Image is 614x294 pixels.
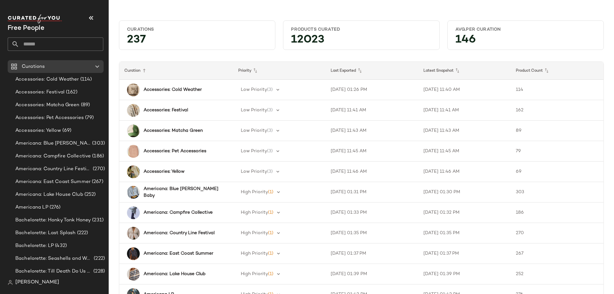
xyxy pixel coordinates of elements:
[233,62,326,80] th: Priority
[326,182,418,203] td: [DATE] 01:31 PM
[127,104,140,117] img: 103626347_070_0
[79,76,92,83] span: (114)
[22,63,45,70] span: Curations
[127,186,140,199] img: 101180578_092_e
[511,80,603,100] td: 114
[92,268,105,275] span: (228)
[54,242,67,250] span: (432)
[144,168,185,175] b: Accessories: Yellow
[127,206,140,219] img: 100714385_237_d
[144,209,213,216] b: Americana: Campfire Collective
[267,108,273,113] span: (3)
[127,165,140,178] img: 96577754_073_0
[268,251,273,256] span: (1)
[291,27,431,33] div: Products Curated
[326,223,418,243] td: [DATE] 01:35 PM
[92,255,105,262] span: (222)
[241,149,267,154] span: Low Priority
[144,230,215,236] b: Americana: Country Line Festival
[418,264,511,284] td: [DATE] 01:39 PM
[511,182,603,203] td: 303
[241,169,267,174] span: Low Priority
[8,280,13,285] img: svg%3e
[119,62,233,80] th: Curation
[15,279,59,286] span: [PERSON_NAME]
[15,255,92,262] span: Bachelorette: Seashells and Wedding Bells
[241,87,267,92] span: Low Priority
[418,100,511,121] td: [DATE] 11:41 AM
[455,27,596,33] div: Avg.per Curation
[418,243,511,264] td: [DATE] 01:37 PM
[15,153,91,160] span: Americana: Campfire Collective
[83,191,96,198] span: (252)
[15,204,48,211] span: Americana LP
[511,223,603,243] td: 270
[65,89,77,96] span: (162)
[268,231,273,235] span: (1)
[15,178,91,186] span: Americana: East Coast Summer
[144,127,203,134] b: Accessories: Matcha Green
[80,101,90,109] span: (89)
[326,162,418,182] td: [DATE] 11:46 AM
[286,35,437,47] div: 12023
[48,204,61,211] span: (276)
[418,223,511,243] td: [DATE] 01:35 PM
[127,268,140,281] img: 83674770_024_a
[267,169,273,174] span: (3)
[241,190,268,195] span: High Priority
[15,217,91,224] span: Bachelorette: Honky Tonk Honey
[61,127,72,134] span: (69)
[418,141,511,162] td: [DATE] 11:45 AM
[268,210,273,215] span: (1)
[144,186,222,199] b: Americana: Blue [PERSON_NAME] Baby
[15,127,61,134] span: Accessories: Yellow
[511,62,603,80] th: Product Count
[76,229,88,237] span: (222)
[267,87,273,92] span: (3)
[144,271,206,277] b: Americana: Lake House Club
[326,243,418,264] td: [DATE] 01:37 PM
[241,251,268,256] span: High Priority
[127,247,140,260] img: 92425776_042_0
[418,182,511,203] td: [DATE] 01:30 PM
[268,190,273,195] span: (1)
[326,62,418,80] th: Last Exported
[326,264,418,284] td: [DATE] 01:39 PM
[418,80,511,100] td: [DATE] 11:40 AM
[127,83,140,96] img: 101899938_011_b
[8,14,62,23] img: cfy_white_logo.C9jOOHJF.svg
[511,203,603,223] td: 186
[15,89,65,96] span: Accessories: Festival
[241,108,267,113] span: Low Priority
[268,272,273,276] span: (1)
[15,140,91,147] span: Americana: Blue [PERSON_NAME] Baby
[326,141,418,162] td: [DATE] 11:45 AM
[15,268,92,275] span: Bachelorette: Till Death Do Us Party
[511,100,603,121] td: 162
[267,128,273,133] span: (3)
[241,128,267,133] span: Low Priority
[241,272,268,276] span: High Priority
[91,165,105,173] span: (270)
[326,80,418,100] td: [DATE] 01:26 PM
[511,121,603,141] td: 89
[84,114,94,122] span: (79)
[15,165,91,173] span: Americana: Country Line Festival
[144,107,188,114] b: Accessories: Festival
[127,124,140,137] img: 102250982_030_b
[450,35,601,47] div: 146
[326,121,418,141] td: [DATE] 11:43 AM
[15,101,80,109] span: Accessories: Matcha Green
[511,141,603,162] td: 79
[91,140,105,147] span: (303)
[418,203,511,223] td: [DATE] 01:32 PM
[144,86,202,93] b: Accessories: Cold Weather
[326,100,418,121] td: [DATE] 11:41 AM
[241,210,268,215] span: High Priority
[91,217,104,224] span: (231)
[15,242,54,250] span: Bachelorette: LP
[127,27,267,33] div: Curations
[15,191,83,198] span: Americana: Lake House Club
[511,162,603,182] td: 69
[511,264,603,284] td: 252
